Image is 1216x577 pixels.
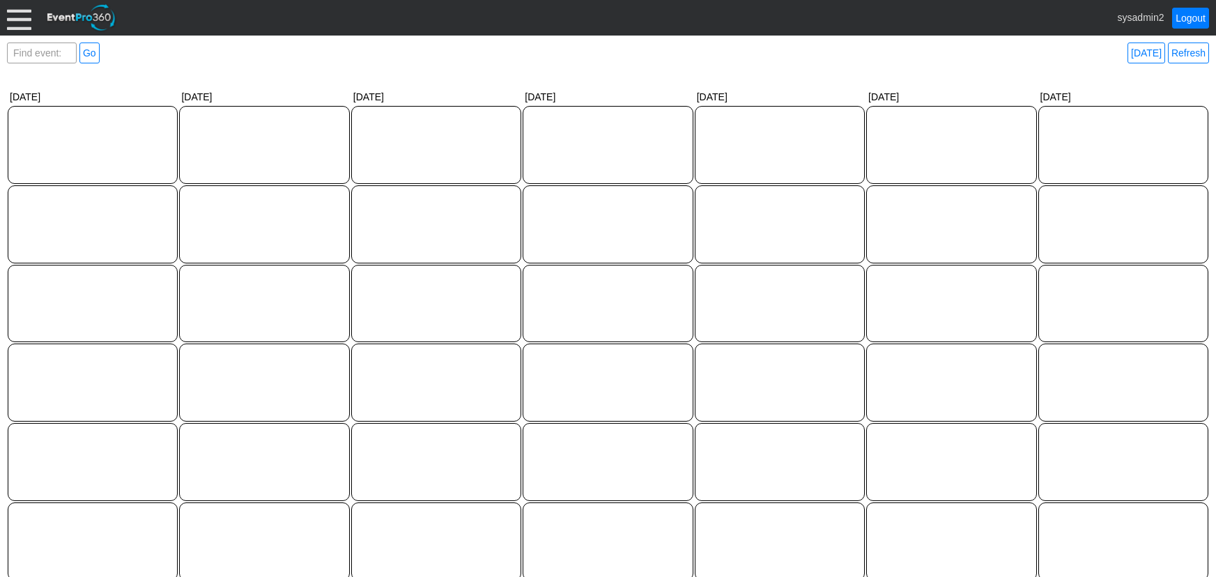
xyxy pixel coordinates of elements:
div: [DATE] [865,89,1037,105]
div: [DATE] [351,89,522,105]
a: Refresh [1168,43,1209,63]
span: Find event: enter title [10,43,73,77]
a: Go [79,43,100,63]
div: Menu: Click or 'Crtl+M' to toggle menu open/close [7,6,31,30]
img: EventPro360 [45,2,118,33]
div: [DATE] [178,89,350,105]
div: [DATE] [694,89,865,105]
a: [DATE] [1128,43,1165,63]
span: sysadmin2 [1118,11,1164,22]
div: [DATE] [522,89,693,105]
a: Logout [1172,8,1209,29]
div: [DATE] [7,89,178,105]
div: [DATE] [1038,89,1209,105]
